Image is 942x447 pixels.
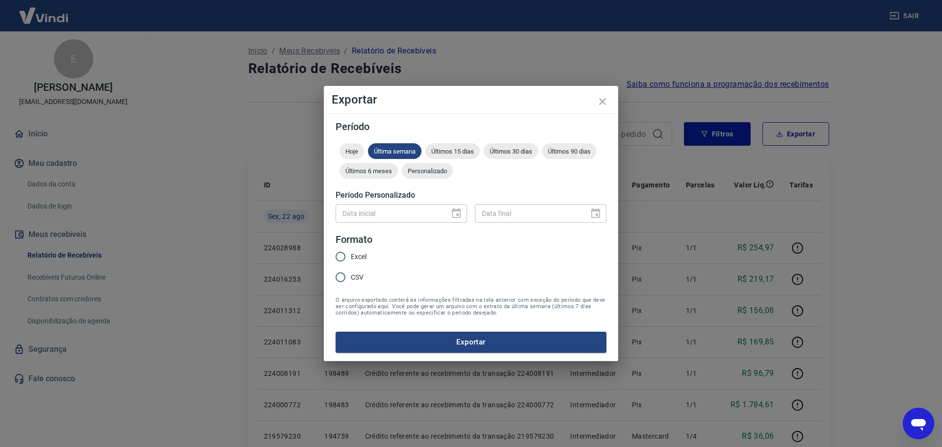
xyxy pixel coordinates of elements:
span: Última semana [368,148,421,155]
input: DD/MM/YYYY [336,204,443,222]
span: Personalizado [402,167,453,175]
button: close [591,90,614,113]
iframe: Botão para abrir a janela de mensagens [903,408,934,439]
span: Excel [351,252,366,262]
span: O arquivo exportado conterá as informações filtradas na tela anterior com exceção do período que ... [336,297,606,316]
h5: Período Personalizado [336,190,606,200]
span: Últimos 30 dias [484,148,538,155]
legend: Formato [336,233,372,247]
input: DD/MM/YYYY [475,204,582,222]
div: Últimos 15 dias [425,143,480,159]
div: Personalizado [402,163,453,179]
span: Hoje [340,148,364,155]
button: Exportar [336,332,606,352]
span: Últimos 6 meses [340,167,398,175]
div: Hoje [340,143,364,159]
span: Últimos 90 dias [542,148,597,155]
div: Últimos 30 dias [484,143,538,159]
div: Última semana [368,143,421,159]
h4: Exportar [332,94,610,105]
div: Últimos 6 meses [340,163,398,179]
span: CSV [351,272,364,283]
h5: Período [336,122,606,131]
div: Últimos 90 dias [542,143,597,159]
span: Últimos 15 dias [425,148,480,155]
